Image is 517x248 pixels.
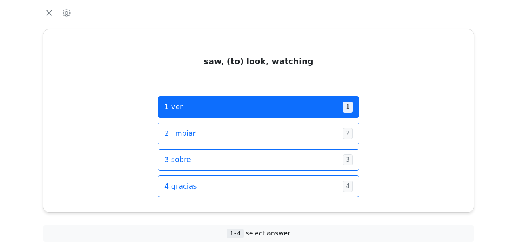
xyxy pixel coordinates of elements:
[164,181,336,192] span: 4 . gracias
[158,96,359,118] button: 1.ver1
[343,102,353,113] span: 1
[164,102,336,112] span: 1 . ver
[164,128,336,139] span: 2 . limpiar
[158,123,359,144] button: 2.limpiar2
[158,175,359,197] button: 4.gracias4
[164,154,336,165] span: 3 . sobre
[343,181,353,192] span: 4
[227,229,244,238] span: 1-4
[158,149,359,171] button: 3.sobre3
[343,128,353,139] span: 2
[227,229,290,237] span: select answer
[343,154,353,166] span: 3
[204,55,313,67] div: saw, (to) look, watching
